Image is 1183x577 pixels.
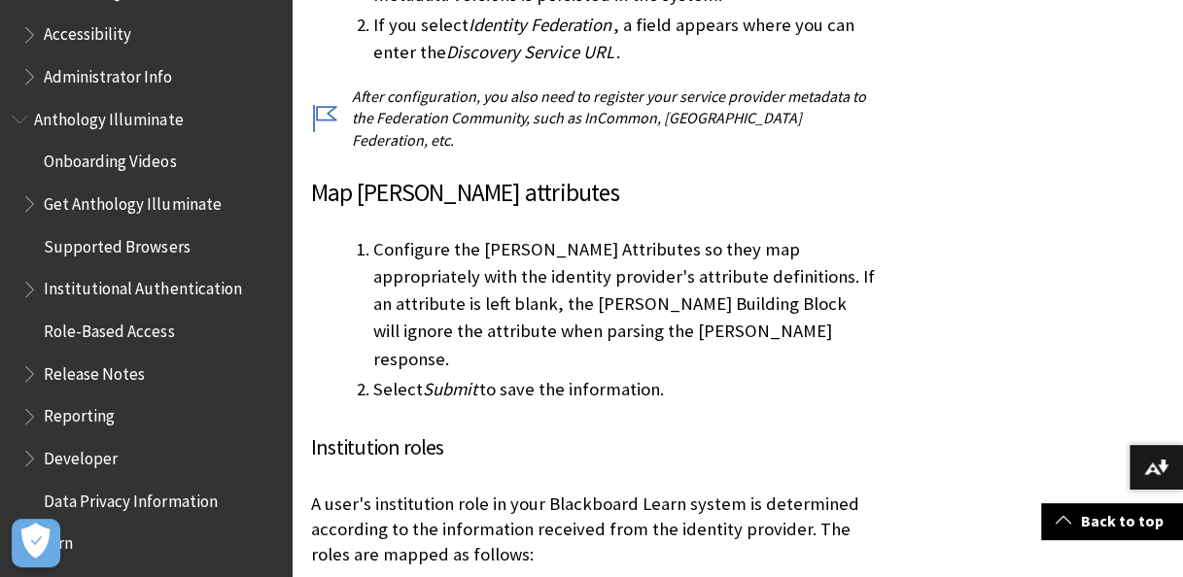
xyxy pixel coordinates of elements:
li: Configure the [PERSON_NAME] Attributes so they map appropriately with the identity provider's att... [373,235,876,371]
span: Discovery Service URL [446,41,614,63]
span: Submit [423,377,477,399]
span: Institutional Authentication [44,273,241,299]
p: After configuration, you also need to register your service provider metadata to the Federation C... [311,85,876,150]
span: Administrator Info [44,60,172,86]
p: A user's institution role in your Blackboard Learn system is determined according to the informat... [311,491,876,567]
span: Get Anthology Illuminate [44,187,221,214]
span: Anthology Illuminate [34,103,183,129]
span: Onboarding Videos [44,146,176,172]
button: Open Preferences [12,519,60,567]
span: Developer [44,442,118,468]
span: Supported Browsers [44,230,190,256]
nav: Book outline for Anthology Illuminate [12,103,280,518]
li: If you select , a field appears where you can enter the . [373,12,876,66]
h3: Map [PERSON_NAME] attributes [311,174,876,211]
span: Reporting [44,400,115,426]
h4: Institution roles [311,430,876,462]
a: Back to top [1041,503,1183,539]
li: Select to save the information. [373,375,876,402]
span: Role-Based Access [44,315,174,341]
span: Accessibility [44,18,131,45]
span: Release Notes [44,357,145,384]
span: Identity Federation [469,14,611,36]
span: Data Privacy Information [44,485,217,511]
